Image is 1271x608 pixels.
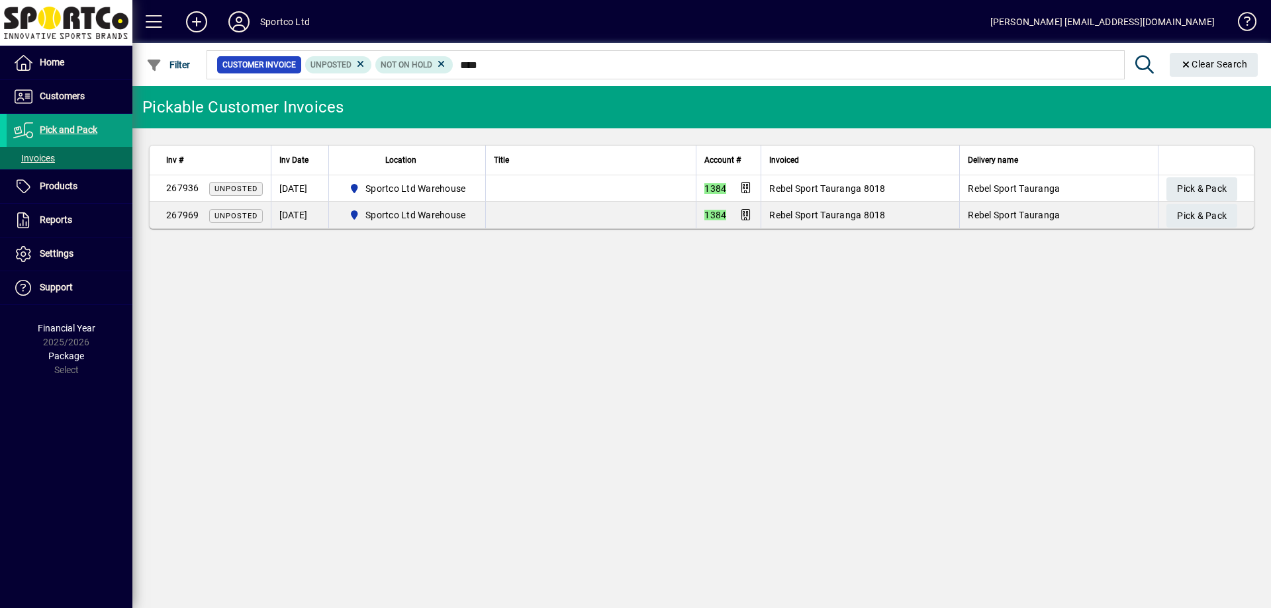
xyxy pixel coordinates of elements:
[271,175,328,202] td: [DATE]
[218,10,260,34] button: Profile
[48,351,84,361] span: Package
[7,170,132,203] a: Products
[40,214,72,225] span: Reports
[305,56,372,73] mat-chip: Customer Invoice Status: Unposted
[704,153,741,167] span: Account #
[381,60,432,69] span: Not On Hold
[279,153,308,167] span: Inv Date
[1177,178,1227,200] span: Pick & Pack
[704,210,726,220] em: 1384
[260,11,310,32] div: Sportco Ltd
[214,185,258,193] span: Unposted
[769,153,951,167] div: Invoiced
[271,202,328,228] td: [DATE]
[769,210,885,220] span: Rebel Sport Tauranga 8018
[365,208,465,222] span: Sportco Ltd Warehouse
[1228,3,1254,46] a: Knowledge Base
[143,53,194,77] button: Filter
[704,153,753,167] div: Account #
[40,282,73,292] span: Support
[375,56,453,73] mat-chip: Hold Status: Not On Hold
[7,204,132,237] a: Reports
[7,46,132,79] a: Home
[175,10,218,34] button: Add
[310,60,352,69] span: Unposted
[365,182,465,195] span: Sportco Ltd Warehouse
[1166,177,1237,201] button: Pick & Pack
[146,60,191,70] span: Filter
[142,97,344,118] div: Pickable Customer Invoices
[769,153,799,167] span: Invoiced
[344,207,471,223] span: Sportco Ltd Warehouse
[494,153,688,167] div: Title
[968,153,1150,167] div: Delivery name
[214,212,258,220] span: Unposted
[704,183,726,194] em: 1384
[40,91,85,101] span: Customers
[990,11,1215,32] div: [PERSON_NAME] [EMAIL_ADDRESS][DOMAIN_NAME]
[7,80,132,113] a: Customers
[13,153,55,163] span: Invoices
[166,210,199,220] span: 267969
[166,153,183,167] span: Inv #
[385,153,416,167] span: Location
[494,153,509,167] span: Title
[337,153,478,167] div: Location
[40,124,97,135] span: Pick and Pack
[222,58,296,71] span: Customer Invoice
[40,181,77,191] span: Products
[40,57,64,67] span: Home
[166,183,199,193] span: 267936
[968,183,1060,194] span: Rebel Sport Tauranga
[968,210,1060,220] span: Rebel Sport Tauranga
[40,248,73,259] span: Settings
[1180,59,1248,69] span: Clear Search
[344,181,471,196] span: Sportco Ltd Warehouse
[968,153,1018,167] span: Delivery name
[38,323,95,333] span: Financial Year
[7,271,132,304] a: Support
[1177,205,1227,227] span: Pick & Pack
[7,238,132,271] a: Settings
[1170,53,1258,77] button: Clear
[279,153,320,167] div: Inv Date
[166,153,263,167] div: Inv #
[1166,204,1237,228] button: Pick & Pack
[769,183,885,194] span: Rebel Sport Tauranga 8018
[7,147,132,169] a: Invoices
